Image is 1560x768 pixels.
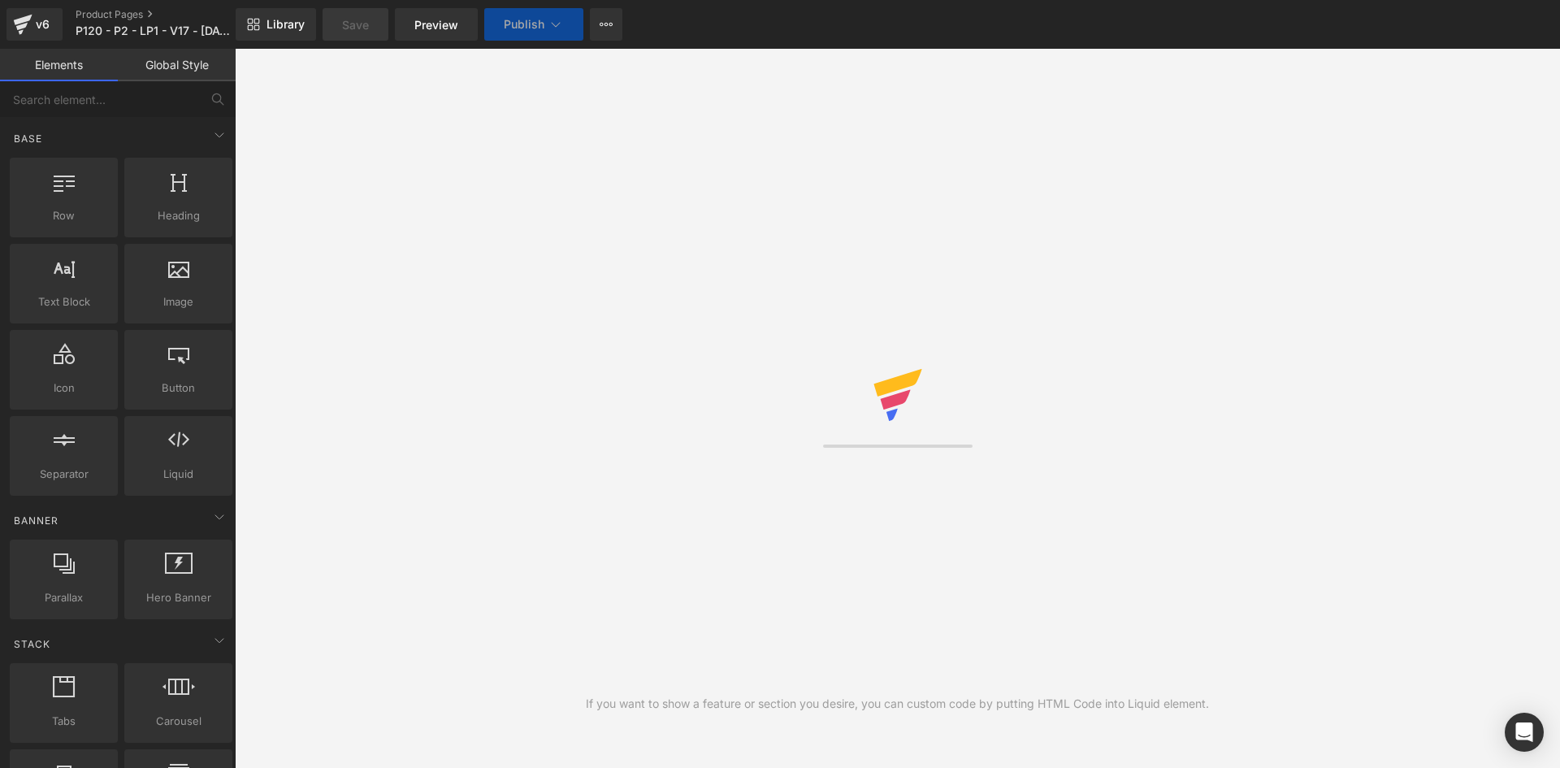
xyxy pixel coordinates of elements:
span: Row [15,207,113,224]
span: Stack [12,636,52,652]
a: New Library [236,8,316,41]
div: v6 [32,14,53,35]
span: Image [129,293,227,310]
div: Open Intercom Messenger [1505,713,1544,752]
span: Base [12,131,44,146]
a: v6 [6,8,63,41]
span: Hero Banner [129,589,227,606]
a: Product Pages [76,8,262,21]
button: Publish [484,8,583,41]
span: Publish [504,18,544,31]
a: Preview [395,8,478,41]
a: Global Style [118,49,236,81]
span: Save [342,16,369,33]
span: Heading [129,207,227,224]
span: Library [266,17,305,32]
span: Banner [12,513,60,528]
span: Parallax [15,589,113,606]
span: Icon [15,380,113,397]
span: Text Block [15,293,113,310]
button: More [590,8,622,41]
div: If you want to show a feature or section you desire, you can custom code by putting HTML Code int... [586,695,1209,713]
span: Liquid [129,466,227,483]
span: Preview [414,16,458,33]
span: P120 - P2 - LP1 - V17 - [DATE] [76,24,231,37]
span: Carousel [129,713,227,730]
span: Tabs [15,713,113,730]
span: Button [129,380,227,397]
span: Separator [15,466,113,483]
